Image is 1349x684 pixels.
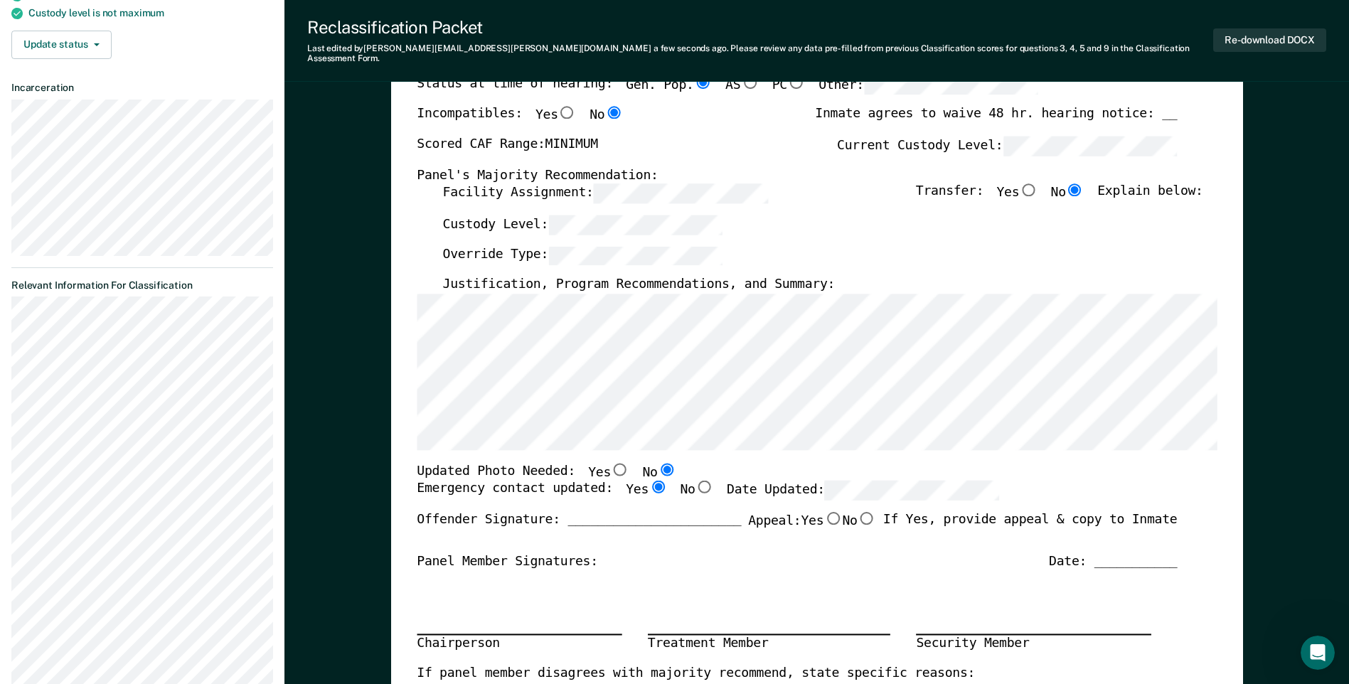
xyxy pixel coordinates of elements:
iframe: Intercom live chat [1301,636,1335,670]
label: No [842,512,875,530]
div: Incompatibles: [417,107,623,137]
label: Override Type: [442,245,723,264]
input: Yes [823,512,842,525]
input: Current Custody Level: [1003,136,1177,155]
input: No [657,463,676,476]
input: Facility Assignment: [593,183,767,203]
label: No [680,481,713,500]
button: Re-download DOCX [1213,28,1326,52]
label: Scored CAF Range: MINIMUM [417,136,598,155]
dt: Incarceration [11,82,273,94]
input: Date Updated: [825,481,999,500]
label: Facility Assignment: [442,183,767,203]
label: Current Custody Level: [837,136,1177,155]
label: PC [772,75,805,95]
input: Yes [558,107,576,119]
div: Offender Signature: _______________________ If Yes, provide appeal & copy to Inmate [417,512,1177,553]
input: Gen. Pop. [693,75,712,88]
label: Date Updated: [727,481,999,500]
label: Other: [819,75,1038,95]
span: a few seconds ago [654,43,727,53]
div: Security Member [916,634,1151,653]
div: Custody level is not [28,7,273,19]
label: Yes [996,183,1038,203]
button: Update status [11,31,112,59]
label: Gen. Pop. [626,75,713,95]
input: Other: [864,75,1038,95]
input: No [857,512,875,525]
div: Panel's Majority Recommendation: [417,167,1177,184]
div: Inmate agrees to waive 48 hr. hearing notice: __ [815,107,1177,137]
label: AS [725,75,759,95]
input: PC [787,75,806,88]
input: Override Type: [548,245,723,264]
label: No [642,463,676,481]
div: Chairperson [417,634,622,653]
label: No [590,107,623,125]
div: Emergency contact updated: [417,481,999,512]
input: AS [740,75,759,88]
div: Panel Member Signatures: [417,553,598,570]
label: Yes [535,107,577,125]
label: No [1050,183,1084,203]
div: Date: ___________ [1049,553,1177,570]
div: Transfer: Explain below: [916,183,1203,215]
input: Yes [611,463,629,476]
div: Treatment Member [648,634,890,653]
div: Updated Photo Needed: [417,463,676,481]
div: Last edited by [PERSON_NAME][EMAIL_ADDRESS][PERSON_NAME][DOMAIN_NAME] . Please review any data pr... [307,43,1213,64]
input: Yes [1019,183,1038,196]
input: Custody Level: [548,215,723,234]
input: Yes [649,481,667,493]
dt: Relevant Information For Classification [11,279,273,292]
span: maximum [119,7,164,18]
input: No [604,107,623,119]
input: No [695,481,713,493]
div: Status at time of hearing: [417,75,1038,107]
div: Reclassification Packet [307,17,1213,38]
label: If panel member disagrees with majority recommend, state specific reasons: [417,666,975,683]
label: Justification, Program Recommendations, and Summary: [442,277,835,294]
label: Custody Level: [442,215,723,234]
label: Appeal: [748,512,876,542]
label: Yes [588,463,629,481]
label: Yes [801,512,842,530]
input: No [1066,183,1084,196]
label: Yes [626,481,667,500]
